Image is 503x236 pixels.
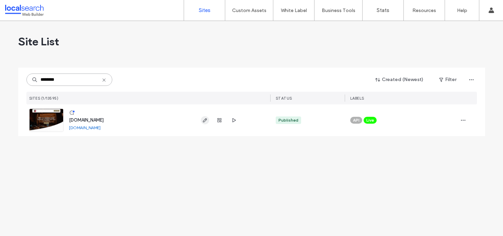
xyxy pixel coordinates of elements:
div: Published [278,117,298,123]
span: API [353,117,359,123]
span: LABELS [350,96,364,101]
a: [DOMAIN_NAME] [69,117,104,123]
label: Sites [199,7,210,13]
span: Site List [18,35,59,48]
button: Filter [432,74,463,85]
label: Business Tools [322,8,355,13]
span: SITES (1/13595) [29,96,59,101]
span: Help [16,5,30,11]
span: Live [366,117,374,123]
label: Stats [377,7,389,13]
a: [DOMAIN_NAME] [69,125,101,130]
span: STATUS [276,96,292,101]
label: White Label [281,8,307,13]
label: Custom Assets [232,8,266,13]
label: Help [457,8,467,13]
button: Created (Newest) [369,74,430,85]
label: Resources [412,8,436,13]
